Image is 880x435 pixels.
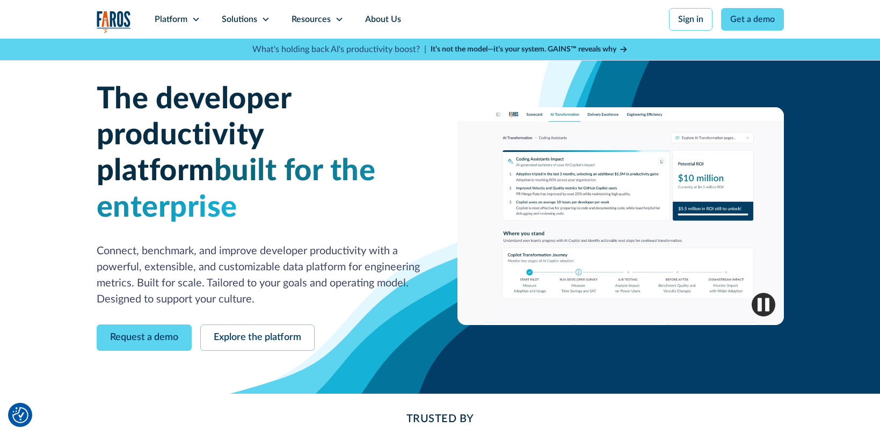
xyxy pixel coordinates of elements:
[12,407,28,423] img: Revisit consent button
[721,8,784,31] a: Get a demo
[97,82,423,226] h1: The developer productivity platform
[97,325,192,351] a: Request a demo
[12,407,28,423] button: Cookie Settings
[669,8,712,31] a: Sign in
[222,13,257,26] div: Solutions
[431,46,616,53] strong: It’s not the model—it’s your system. GAINS™ reveals why
[183,411,698,427] h2: Trusted By
[97,11,131,33] img: Logo of the analytics and reporting company Faros.
[97,11,131,33] a: home
[431,44,628,55] a: It’s not the model—it’s your system. GAINS™ reveals why
[200,325,315,351] a: Explore the platform
[155,13,187,26] div: Platform
[752,293,775,316] img: Pause video
[97,243,423,307] p: Connect, benchmark, and improve developer productivity with a powerful, extensible, and customiza...
[97,156,376,222] span: built for the enterprise
[252,43,426,56] p: What's holding back AI's productivity boost? |
[292,13,331,26] div: Resources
